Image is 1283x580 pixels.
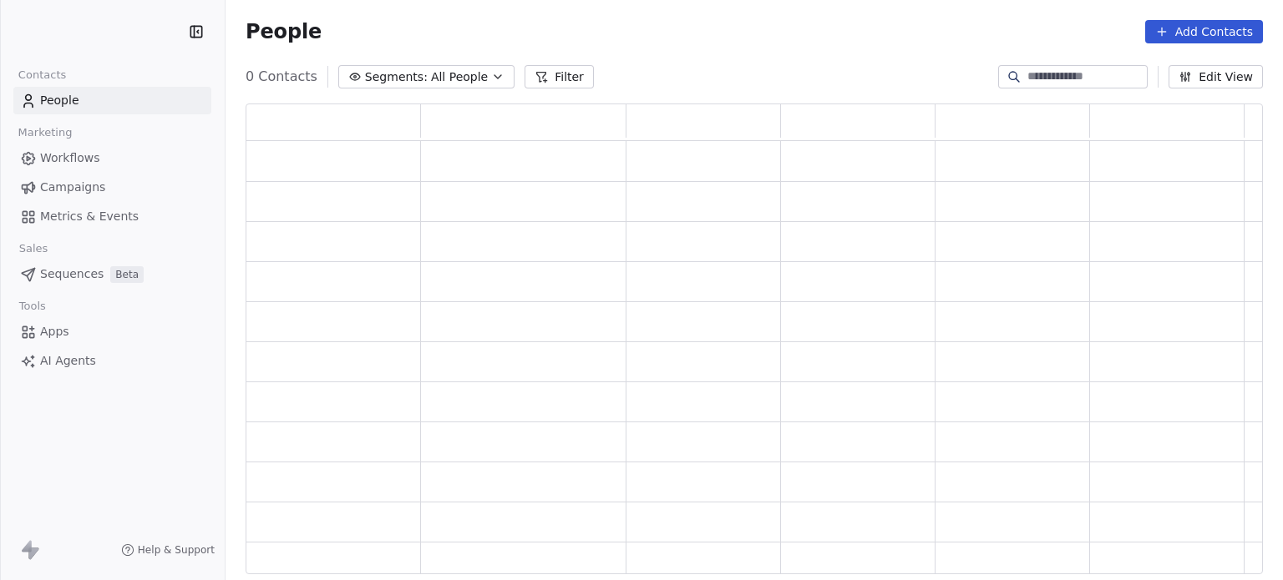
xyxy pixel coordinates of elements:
span: Beta [110,266,144,283]
span: People [246,19,322,44]
a: Campaigns [13,174,211,201]
span: Sales [12,236,55,261]
a: Help & Support [121,543,215,557]
span: Help & Support [138,543,215,557]
span: Tools [12,294,53,319]
button: Edit View [1169,65,1263,88]
span: Segments: [365,68,428,86]
a: SequencesBeta [13,260,211,288]
span: Metrics & Events [40,208,139,225]
span: Marketing [11,120,79,145]
a: Metrics & Events [13,203,211,230]
span: Apps [40,323,69,340]
span: 0 Contacts [246,67,317,87]
a: Workflows [13,144,211,172]
a: People [13,87,211,114]
button: Filter [525,65,594,88]
span: Contacts [11,63,74,88]
span: All People [431,68,488,86]
span: Workflows [40,149,100,167]
button: Add Contacts [1145,20,1263,43]
a: Apps [13,318,211,345]
span: AI Agents [40,352,96,370]
span: Sequences [40,265,104,283]
a: AI Agents [13,347,211,375]
span: Campaigns [40,179,105,196]
span: People [40,92,79,109]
